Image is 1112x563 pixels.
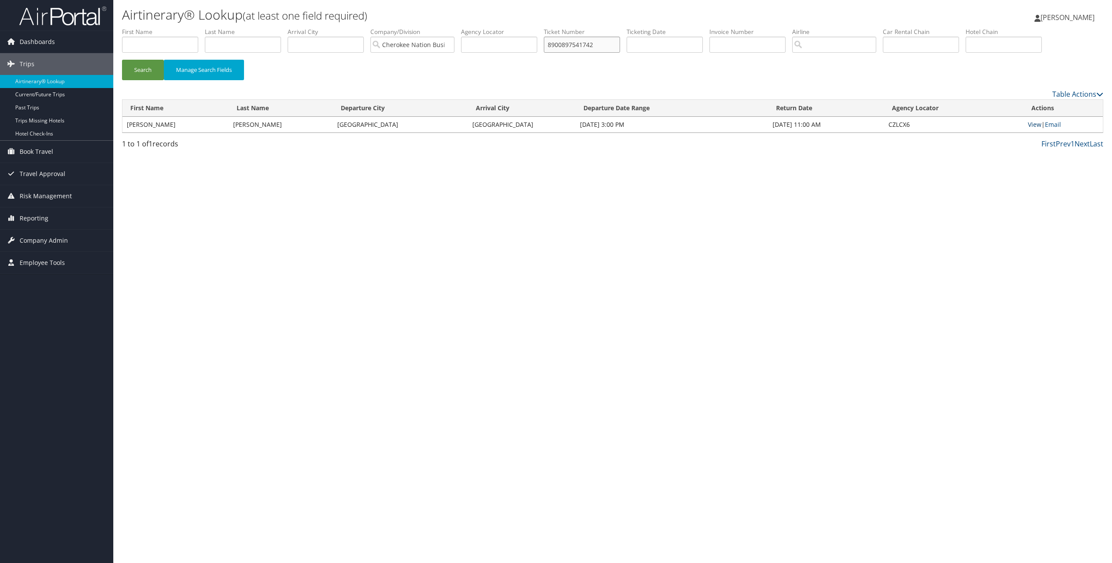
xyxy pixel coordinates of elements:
[333,117,468,132] td: [GEOGRAPHIC_DATA]
[884,100,1024,117] th: Agency Locator: activate to sort column ascending
[20,252,65,274] span: Employee Tools
[288,27,370,36] label: Arrival City
[1041,13,1095,22] span: [PERSON_NAME]
[1024,100,1103,117] th: Actions
[1071,139,1075,149] a: 1
[884,117,1024,132] td: CZLCX6
[149,139,153,149] span: 1
[229,100,333,117] th: Last Name: activate to sort column ascending
[883,27,966,36] label: Car Rental Chain
[576,100,769,117] th: Departure Date Range: activate to sort column ascending
[576,117,769,132] td: [DATE] 3:00 PM
[122,60,164,80] button: Search
[122,100,229,117] th: First Name: activate to sort column ascending
[1056,139,1071,149] a: Prev
[1090,139,1103,149] a: Last
[164,60,244,80] button: Manage Search Fields
[627,27,709,36] label: Ticketing Date
[1045,120,1061,129] a: Email
[20,207,48,229] span: Reporting
[205,27,288,36] label: Last Name
[1028,120,1041,129] a: View
[709,27,792,36] label: Invoice Number
[20,230,68,251] span: Company Admin
[468,117,576,132] td: [GEOGRAPHIC_DATA]
[768,117,884,132] td: [DATE] 11:00 AM
[122,117,229,132] td: [PERSON_NAME]
[1024,117,1103,132] td: |
[20,141,53,163] span: Book Travel
[768,100,884,117] th: Return Date: activate to sort column ascending
[122,6,776,24] h1: Airtinerary® Lookup
[792,27,883,36] label: Airline
[966,27,1048,36] label: Hotel Chain
[461,27,544,36] label: Agency Locator
[544,27,627,36] label: Ticket Number
[1041,139,1056,149] a: First
[1034,4,1103,31] a: [PERSON_NAME]
[229,117,333,132] td: [PERSON_NAME]
[20,185,72,207] span: Risk Management
[20,31,55,53] span: Dashboards
[20,163,65,185] span: Travel Approval
[1075,139,1090,149] a: Next
[1052,89,1103,99] a: Table Actions
[122,27,205,36] label: First Name
[333,100,468,117] th: Departure City: activate to sort column ascending
[122,139,358,153] div: 1 to 1 of records
[370,27,461,36] label: Company/Division
[19,6,106,26] img: airportal-logo.png
[20,53,34,75] span: Trips
[468,100,576,117] th: Arrival City: activate to sort column ascending
[243,8,367,23] small: (at least one field required)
